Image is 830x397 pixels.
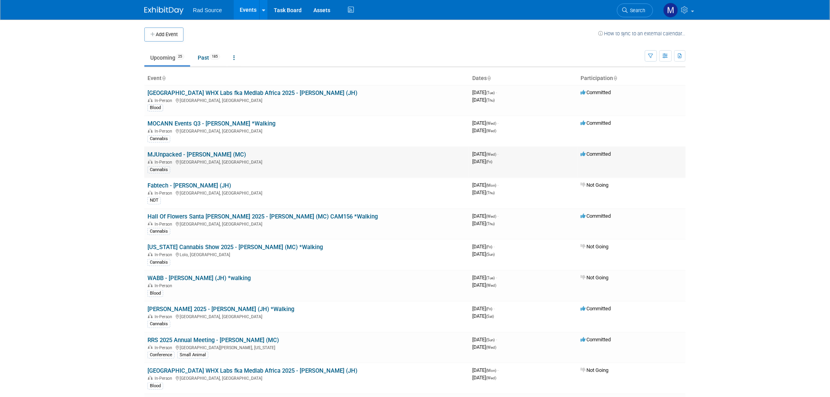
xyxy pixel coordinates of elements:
[486,283,496,288] span: (Wed)
[147,337,279,344] a: RRS 2025 Annual Meeting - [PERSON_NAME] (MC)
[581,213,611,219] span: Committed
[486,222,495,226] span: (Thu)
[581,275,608,280] span: Not Going
[581,120,611,126] span: Committed
[147,259,170,266] div: Cannabis
[486,368,496,373] span: (Mon)
[472,213,499,219] span: [DATE]
[613,75,617,81] a: Sort by Participation Type
[147,344,466,350] div: [GEOGRAPHIC_DATA][PERSON_NAME], [US_STATE]
[486,152,496,157] span: (Wed)
[581,244,608,249] span: Not Going
[472,275,497,280] span: [DATE]
[147,197,161,204] div: NDT
[469,72,577,85] th: Dates
[486,276,495,280] span: (Tue)
[148,252,153,256] img: In-Person Event
[147,321,170,328] div: Cannabis
[486,191,495,195] span: (Thu)
[147,251,466,257] div: Lolo, [GEOGRAPHIC_DATA]
[209,54,220,60] span: 185
[147,135,170,142] div: Cannabis
[496,337,497,342] span: -
[144,27,184,42] button: Add Event
[472,97,495,103] span: [DATE]
[147,244,323,251] a: [US_STATE] Cannabis Show 2025 - [PERSON_NAME] (MC) *Walking
[147,382,163,390] div: Blood
[155,376,175,381] span: In-Person
[663,3,678,18] img: Melissa Conboy
[486,98,495,102] span: (Thu)
[147,228,170,235] div: Cannabis
[472,306,495,311] span: [DATE]
[493,306,495,311] span: -
[472,375,496,381] span: [DATE]
[581,182,608,188] span: Not Going
[147,213,378,220] a: Hall Of Flowers Santa [PERSON_NAME] 2025 - [PERSON_NAME] (MC) CAM156 *Walking
[148,345,153,349] img: In-Person Event
[496,89,497,95] span: -
[472,344,496,350] span: [DATE]
[147,89,357,97] a: [GEOGRAPHIC_DATA] WHX Labs fka Medlab Africa 2025 - [PERSON_NAME] (JH)
[155,252,175,257] span: In-Person
[472,89,497,95] span: [DATE]
[577,72,686,85] th: Participation
[472,313,494,319] span: [DATE]
[144,7,184,15] img: ExhibitDay
[487,75,491,81] a: Sort by Start Date
[486,129,496,133] span: (Wed)
[147,375,466,381] div: [GEOGRAPHIC_DATA], [GEOGRAPHIC_DATA]
[147,313,466,319] div: [GEOGRAPHIC_DATA], [GEOGRAPHIC_DATA]
[497,182,499,188] span: -
[486,91,495,95] span: (Tue)
[162,75,166,81] a: Sort by Event Name
[486,183,496,188] span: (Mon)
[155,222,175,227] span: In-Person
[147,120,275,127] a: MOCANN Events Q3 - [PERSON_NAME] *Walking
[581,151,611,157] span: Committed
[144,50,190,65] a: Upcoming25
[628,7,646,13] span: Search
[155,191,175,196] span: In-Person
[472,182,499,188] span: [DATE]
[486,160,492,164] span: (Fri)
[486,376,496,380] span: (Wed)
[148,191,153,195] img: In-Person Event
[147,290,163,297] div: Blood
[192,50,226,65] a: Past185
[486,121,496,126] span: (Wed)
[472,151,499,157] span: [DATE]
[486,345,496,350] span: (Wed)
[486,307,492,311] span: (Fri)
[497,151,499,157] span: -
[147,158,466,165] div: [GEOGRAPHIC_DATA], [GEOGRAPHIC_DATA]
[147,127,466,134] div: [GEOGRAPHIC_DATA], [GEOGRAPHIC_DATA]
[193,7,222,13] span: Rad Source
[155,283,175,288] span: In-Person
[486,314,494,319] span: (Sat)
[581,89,611,95] span: Committed
[472,189,495,195] span: [DATE]
[148,222,153,226] img: In-Person Event
[496,275,497,280] span: -
[581,337,611,342] span: Committed
[581,306,611,311] span: Committed
[155,129,175,134] span: In-Person
[147,367,357,374] a: [GEOGRAPHIC_DATA] WHX Labs fka Medlab Africa 2025 - [PERSON_NAME] (JH)
[472,158,492,164] span: [DATE]
[148,129,153,133] img: In-Person Event
[155,314,175,319] span: In-Person
[155,345,175,350] span: In-Person
[147,166,170,173] div: Cannabis
[176,54,184,60] span: 25
[147,351,175,359] div: Conference
[472,282,496,288] span: [DATE]
[177,351,208,359] div: Small Animal
[144,72,469,85] th: Event
[472,337,497,342] span: [DATE]
[472,120,499,126] span: [DATE]
[472,127,496,133] span: [DATE]
[493,244,495,249] span: -
[581,367,608,373] span: Not Going
[147,220,466,227] div: [GEOGRAPHIC_DATA], [GEOGRAPHIC_DATA]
